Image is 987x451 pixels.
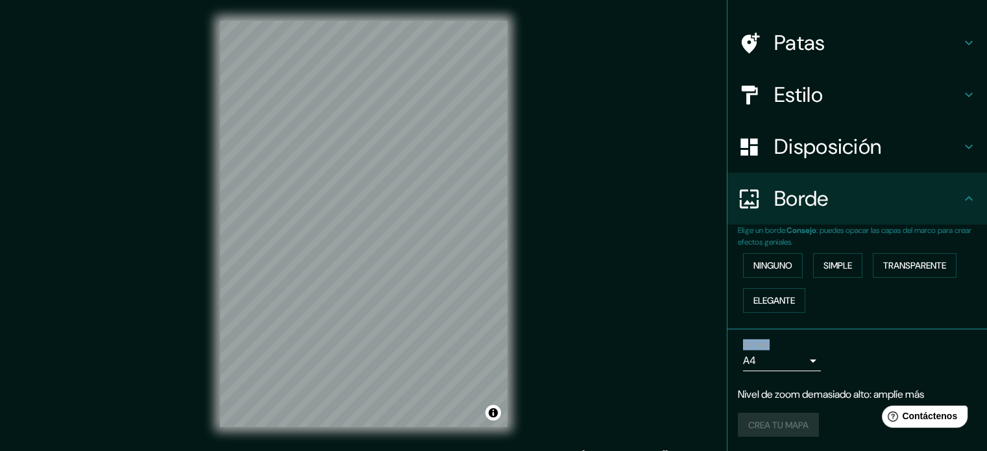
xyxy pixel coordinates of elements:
[823,260,852,271] font: Simple
[738,387,924,401] font: Nivel de zoom demasiado alto: amplíe más
[727,69,987,121] div: Estilo
[220,21,507,427] canvas: Mapa
[743,354,756,367] font: A4
[774,81,823,108] font: Estilo
[813,253,862,278] button: Simple
[727,17,987,69] div: Patas
[738,225,786,236] font: Elige un borde.
[774,133,881,160] font: Disposición
[738,225,971,247] font: : puedes opacar las capas del marco para crear efectos geniales.
[727,121,987,173] div: Disposición
[774,185,829,212] font: Borde
[743,288,805,313] button: Elegante
[727,173,987,225] div: Borde
[485,405,501,421] button: Activar o desactivar atribución
[743,253,803,278] button: Ninguno
[743,339,770,350] font: Tamaño
[774,29,825,56] font: Patas
[786,225,816,236] font: Consejo
[883,260,946,271] font: Transparente
[753,260,792,271] font: Ninguno
[743,350,821,371] div: A4
[873,253,957,278] button: Transparente
[871,400,973,437] iframe: Lanzador de widgets de ayuda
[753,295,795,306] font: Elegante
